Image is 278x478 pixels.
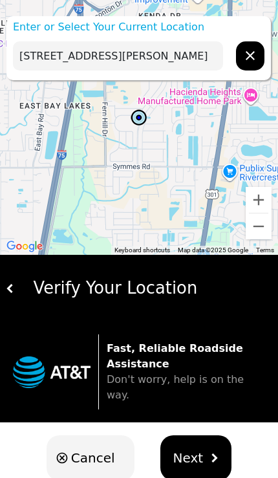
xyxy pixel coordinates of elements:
button: chevron forward outline [236,41,264,71]
p: Enter or Select Your Current Location [6,19,271,35]
button: Keyboard shortcuts [114,246,170,255]
span: Map data ©2025 Google [178,246,248,254]
input: Enter Your Address... [13,41,223,71]
strong: Fast, Reliable Roadside Assistance [107,342,243,370]
img: white carat left [6,284,15,293]
span: Cancel [71,448,115,468]
div: Verify Your Location [15,276,273,301]
span: Next [173,448,204,468]
img: Google [3,238,46,255]
a: Open this area in Google Maps (opens a new window) [3,238,46,255]
button: Zoom out [246,213,272,239]
span: Don't worry, help is on the way. [107,373,244,401]
img: trx now logo [13,356,91,388]
button: Zoom in [246,187,272,213]
a: Terms [256,246,274,254]
img: chevron [209,453,219,462]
